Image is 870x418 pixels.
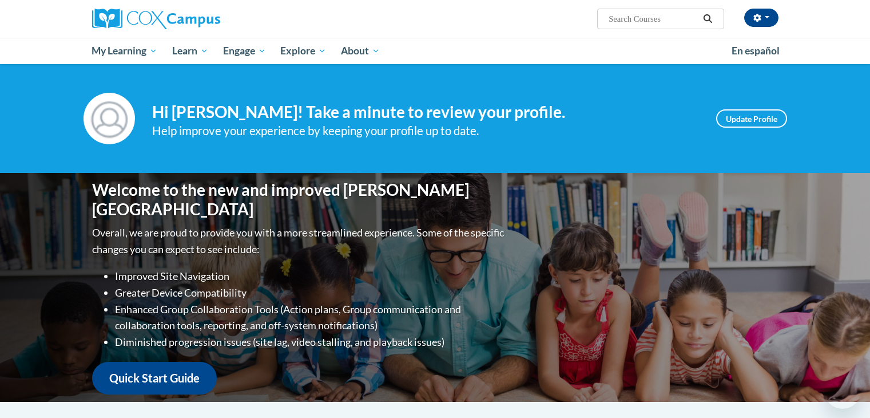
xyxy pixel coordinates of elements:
[223,44,266,58] span: Engage
[341,44,380,58] span: About
[92,362,217,395] a: Quick Start Guide
[333,38,387,64] a: About
[75,38,796,64] div: Main menu
[115,268,507,285] li: Improved Site Navigation
[92,9,309,29] a: Cox Campus
[92,9,220,29] img: Cox Campus
[607,12,699,26] input: Search Courses
[172,44,208,58] span: Learn
[115,334,507,350] li: Diminished progression issues (site lag, video stalling, and playback issues)
[92,224,507,258] p: Overall, we are proud to provide you with a more streamlined experience. Some of the specific cha...
[85,38,165,64] a: My Learning
[732,45,780,57] span: En español
[724,39,787,63] a: En español
[216,38,273,64] a: Engage
[273,38,333,64] a: Explore
[165,38,216,64] a: Learn
[152,102,699,122] h4: Hi [PERSON_NAME]! Take a minute to review your profile.
[744,9,778,27] button: Account Settings
[716,109,787,128] a: Update Profile
[92,180,507,219] h1: Welcome to the new and improved [PERSON_NAME][GEOGRAPHIC_DATA]
[84,93,135,144] img: Profile Image
[115,285,507,301] li: Greater Device Compatibility
[92,44,157,58] span: My Learning
[152,121,699,140] div: Help improve your experience by keeping your profile up to date.
[115,301,507,334] li: Enhanced Group Collaboration Tools (Action plans, Group communication and collaboration tools, re...
[699,12,716,26] button: Search
[280,44,326,58] span: Explore
[824,372,861,409] iframe: Button to launch messaging window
